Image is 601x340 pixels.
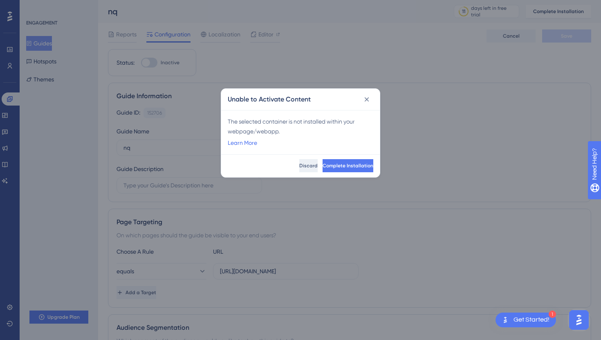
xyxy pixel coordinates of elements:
[228,117,373,136] div: The selected container is not installed within your webpage/webapp.
[323,162,373,169] span: Complete Installation
[496,313,556,327] div: Open Get Started! checklist, remaining modules: 1
[19,2,51,12] span: Need Help?
[549,311,556,318] div: 1
[299,162,318,169] span: Discard
[514,315,549,324] div: Get Started!
[567,308,591,332] iframe: UserGuiding AI Assistant Launcher
[228,95,311,104] h2: Unable to Activate Content
[500,315,510,325] img: launcher-image-alternative-text
[228,138,257,148] a: Learn More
